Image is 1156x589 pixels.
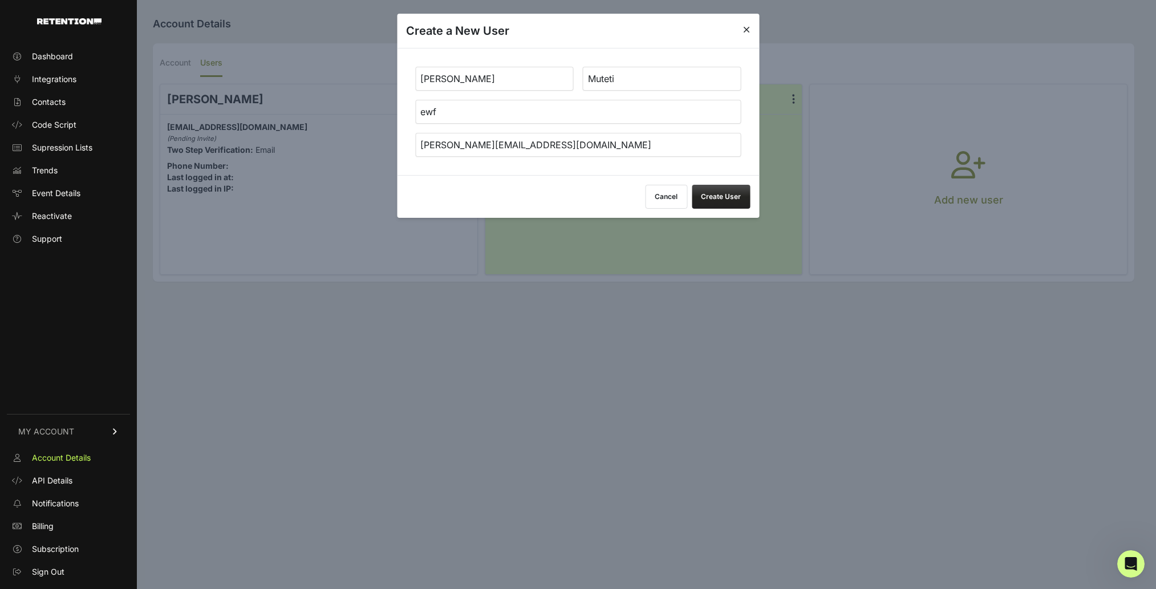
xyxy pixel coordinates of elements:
[32,566,64,578] span: Sign Out
[7,472,130,490] a: API Details
[7,47,130,66] a: Dashboard
[32,475,72,486] span: API Details
[7,184,130,202] a: Event Details
[37,18,102,25] img: Retention.com
[7,563,130,581] a: Sign Out
[7,207,130,225] a: Reactivate
[32,233,62,245] span: Support
[7,230,130,248] a: Support
[18,426,74,437] span: MY ACCOUNT
[1117,550,1145,578] iframe: Intercom live chat
[7,116,130,134] a: Code Script
[32,521,54,532] span: Billing
[415,133,741,157] input: Email Address
[645,185,687,209] button: Cancel
[32,543,79,555] span: Subscription
[7,517,130,535] a: Billing
[32,142,92,153] span: Supression Lists
[415,100,741,124] input: Phone Number
[7,540,130,558] a: Subscription
[32,51,73,62] span: Dashboard
[7,161,130,180] a: Trends
[32,74,76,85] span: Integrations
[32,498,79,509] span: Notifications
[32,452,91,464] span: Account Details
[406,23,509,39] h3: Create a New User
[32,165,58,176] span: Trends
[32,210,72,222] span: Reactivate
[7,93,130,111] a: Contacts
[7,70,130,88] a: Integrations
[7,449,130,467] a: Account Details
[32,188,80,199] span: Event Details
[32,96,66,108] span: Contacts
[32,119,76,131] span: Code Script
[583,67,741,91] input: Last Name
[692,185,750,209] button: Create User
[415,67,574,91] input: First Name
[7,494,130,513] a: Notifications
[7,139,130,157] a: Supression Lists
[7,414,130,449] a: MY ACCOUNT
